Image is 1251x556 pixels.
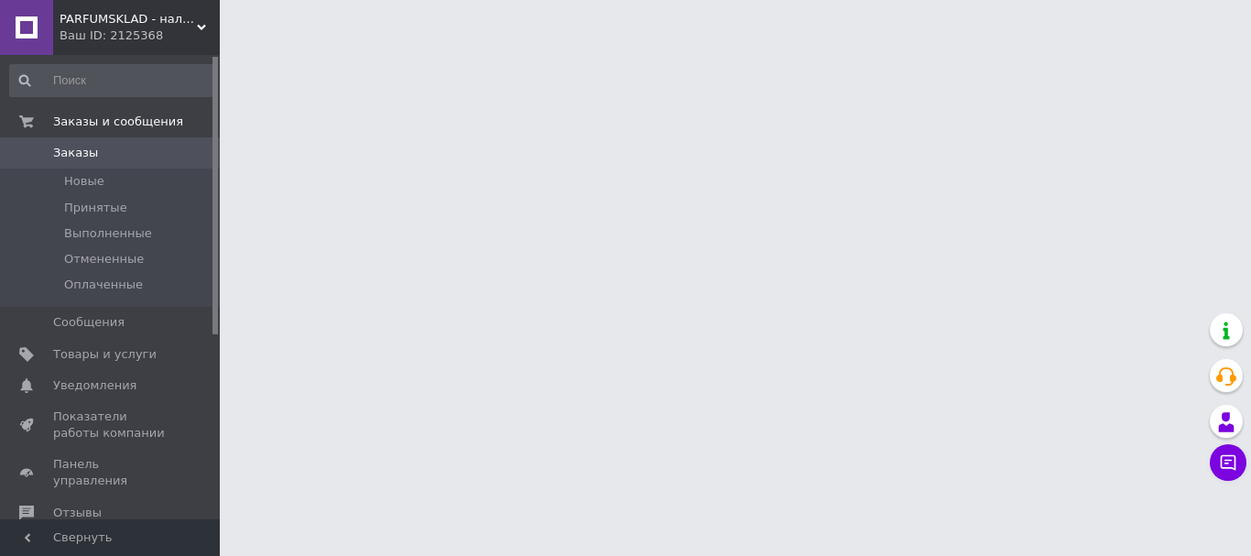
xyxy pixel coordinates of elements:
span: Выполненные [64,225,152,242]
span: Уведомления [53,377,136,394]
button: Чат с покупателем [1210,444,1246,481]
input: Поиск [9,64,216,97]
span: Новые [64,173,104,190]
span: Заказы [53,145,98,161]
span: Показатели работы компании [53,409,169,442]
span: Оплаченные [64,277,143,293]
span: Сообщения [53,314,125,331]
span: Принятые [64,200,127,216]
span: Панель управления [53,456,169,489]
span: Заказы и сообщения [53,114,183,130]
span: PARFUMSKLAD - наливные духи экстра-класса от производителя, швейцарские парфюмерные масла [60,11,197,27]
span: Отзывы [53,505,102,521]
span: Отмененные [64,251,144,267]
span: Товары и услуги [53,346,157,363]
div: Ваш ID: 2125368 [60,27,220,44]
